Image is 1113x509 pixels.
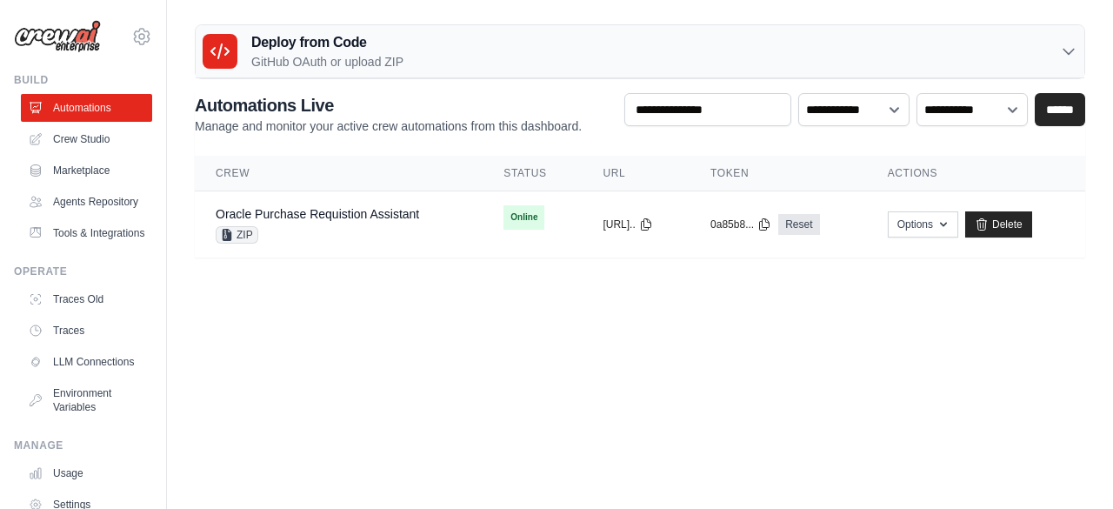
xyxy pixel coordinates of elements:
h2: Automations Live [195,93,582,117]
span: Online [503,205,544,230]
a: Marketplace [21,157,152,184]
h3: Deploy from Code [251,32,403,53]
a: Environment Variables [21,379,152,421]
img: Logo [14,20,101,53]
th: Status [483,156,582,191]
a: Traces Old [21,285,152,313]
a: Usage [21,459,152,487]
a: Tools & Integrations [21,219,152,247]
a: Automations [21,94,152,122]
p: Manage and monitor your active crew automations from this dashboard. [195,117,582,135]
div: Build [14,73,152,87]
a: LLM Connections [21,348,152,376]
p: GitHub OAuth or upload ZIP [251,53,403,70]
a: Oracle Purchase Requistion Assistant [216,207,419,221]
th: Token [690,156,867,191]
a: Agents Repository [21,188,152,216]
th: URL [582,156,690,191]
th: Crew [195,156,483,191]
div: Operate [14,265,152,278]
a: Delete [965,211,1032,238]
span: ZIP [216,226,258,244]
a: Reset [778,214,819,235]
a: Crew Studio [21,125,152,153]
div: Manage [14,439,152,452]
button: 0a85b8... [710,218,771,231]
th: Actions [867,156,1085,191]
a: Traces [21,317,152,345]
button: Options [888,211,958,238]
